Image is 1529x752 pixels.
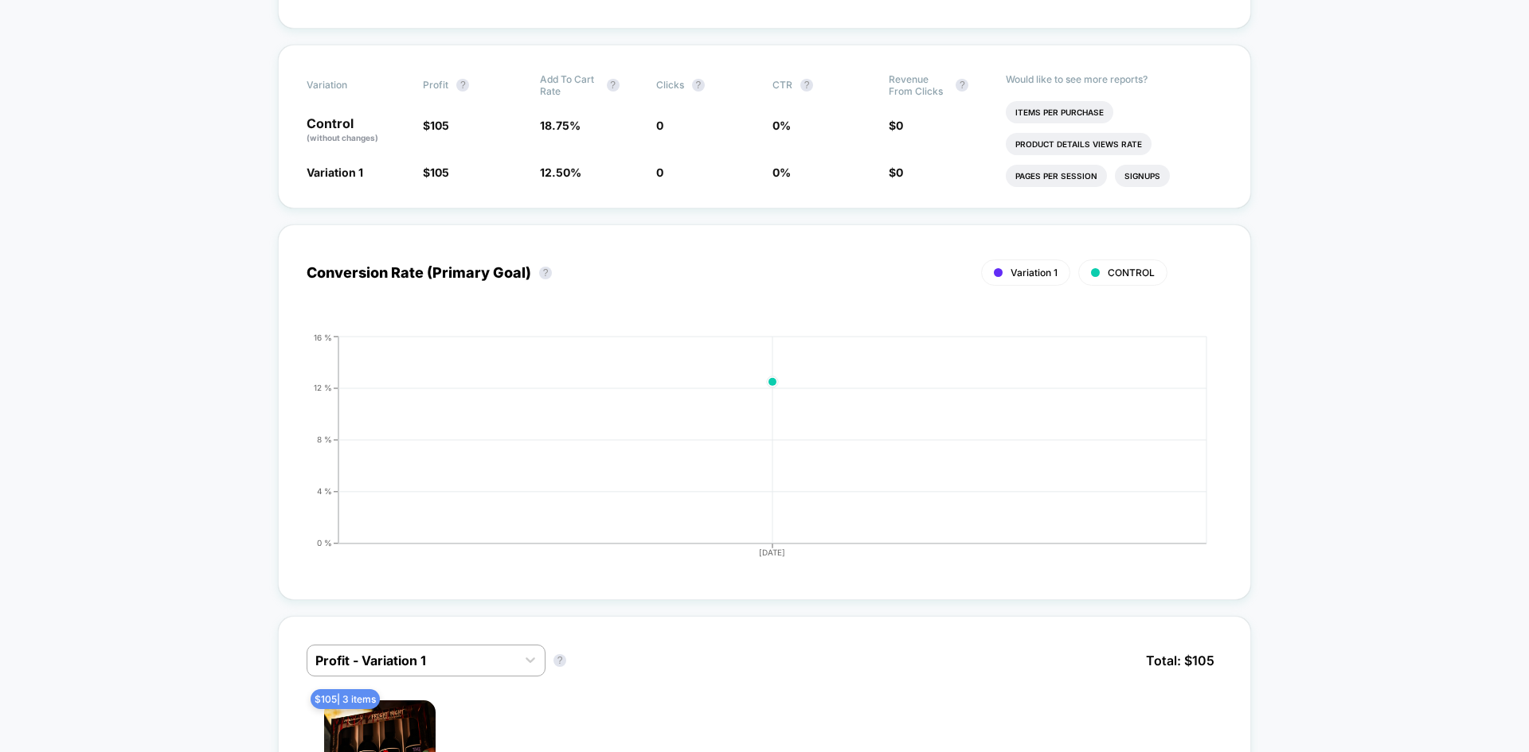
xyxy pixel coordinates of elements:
[456,79,469,92] button: ?
[307,166,363,179] span: Variation 1
[317,486,332,496] tspan: 4 %
[540,166,581,179] span: 12.50 %
[540,119,581,132] span: 18.75 %
[889,73,948,97] span: Revenue From Clicks
[1006,73,1223,85] p: Would like to see more reports?
[307,133,378,142] span: (without changes)
[423,119,449,132] span: $
[307,73,394,97] span: Variation
[1006,165,1107,187] li: Pages Per Session
[760,547,786,557] tspan: [DATE]
[423,166,449,179] span: $
[656,166,663,179] span: 0
[889,166,903,179] span: $
[1006,101,1113,123] li: Items Per Purchase
[1115,165,1170,187] li: Signups
[1138,645,1222,676] span: Total: $ 105
[430,166,449,179] span: 105
[423,79,448,91] span: Profit
[539,267,552,279] button: ?
[656,119,663,132] span: 0
[772,119,791,132] span: 0 %
[956,79,968,92] button: ?
[800,79,813,92] button: ?
[311,689,380,709] span: $ 105 | 3 items
[317,538,332,547] tspan: 0 %
[896,166,903,179] span: 0
[430,119,449,132] span: 105
[553,654,566,667] button: ?
[540,73,599,97] span: Add To Cart Rate
[772,79,792,91] span: CTR
[656,79,684,91] span: Clicks
[307,117,407,144] p: Control
[692,79,705,92] button: ?
[314,332,332,341] tspan: 16 %
[889,119,903,132] span: $
[291,333,1206,571] div: CONVERSION_RATE
[1108,267,1155,279] span: CONTROL
[314,383,332,392] tspan: 12 %
[896,119,903,132] span: 0
[772,166,791,179] span: 0 %
[1011,267,1058,279] span: Variation 1
[1006,133,1152,155] li: Product Details Views Rate
[317,434,332,444] tspan: 8 %
[607,79,620,92] button: ?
